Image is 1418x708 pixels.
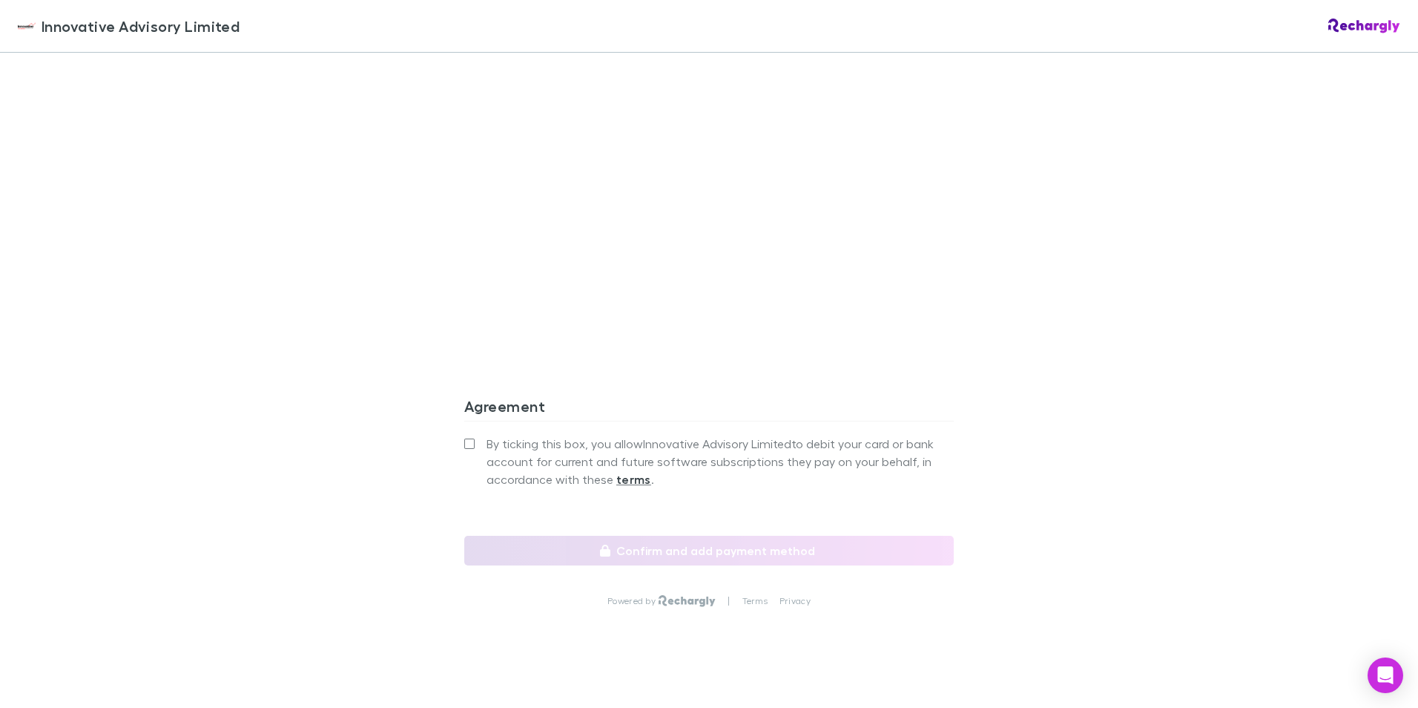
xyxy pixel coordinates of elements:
img: Rechargly Logo [1328,19,1400,33]
a: Terms [742,595,768,607]
p: Powered by [607,595,659,607]
span: By ticking this box, you allow Innovative Advisory Limited to debit your card or bank account for... [487,435,954,488]
img: Innovative Advisory Limited's Logo [18,17,36,35]
button: Confirm and add payment method [464,536,954,566]
h3: Agreement [464,397,954,421]
span: Innovative Advisory Limited [42,15,240,37]
div: Open Intercom Messenger [1368,658,1403,693]
strong: terms [616,472,651,487]
img: Rechargly Logo [659,595,716,607]
p: | [728,595,730,607]
a: Privacy [779,595,811,607]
